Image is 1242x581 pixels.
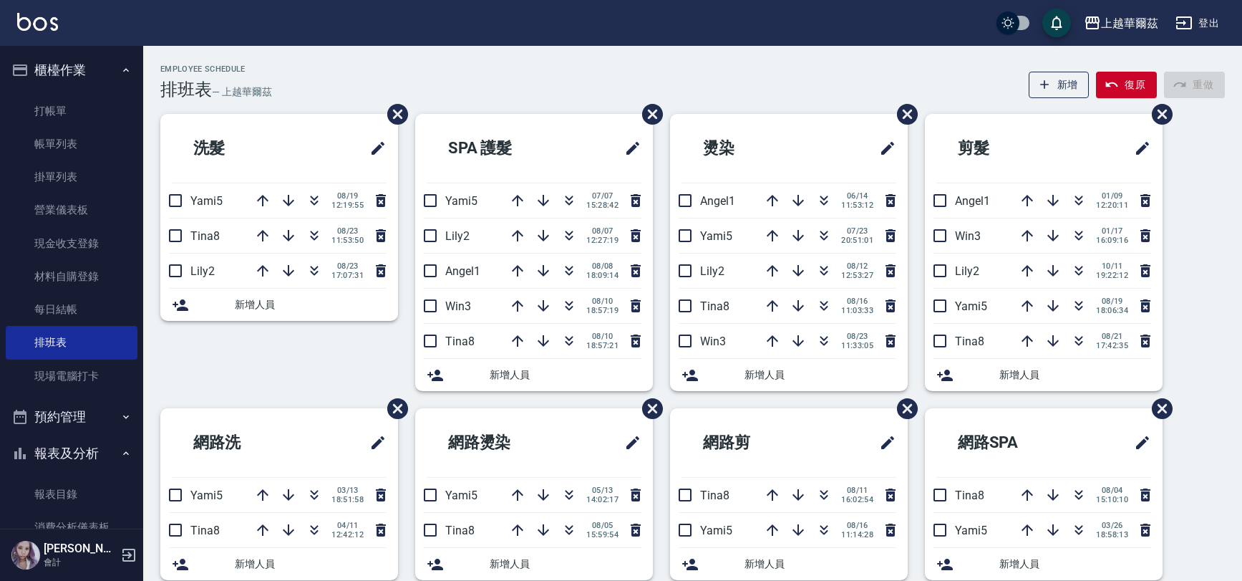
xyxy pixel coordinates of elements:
[445,489,477,502] span: Yami5
[841,486,873,495] span: 08/11
[1078,9,1164,38] button: 上越華爾茲
[377,93,410,135] span: 刪除班表
[744,557,896,572] span: 新增人員
[490,557,641,572] span: 新增人員
[841,226,873,236] span: 07/23
[1096,486,1128,495] span: 08/04
[841,521,873,530] span: 08/16
[586,332,618,341] span: 08/10
[6,360,137,393] a: 現場電腦打卡
[700,299,729,313] span: Tina8
[955,299,987,313] span: Yami5
[1096,201,1128,210] span: 12:20:11
[700,264,724,278] span: Lily2
[936,417,1082,469] h2: 網路SPA
[44,556,117,569] p: 會計
[331,261,364,271] span: 08/23
[841,332,873,341] span: 08/23
[445,335,475,348] span: Tina8
[160,548,398,580] div: 新增人員
[841,306,873,315] span: 11:03:33
[6,293,137,326] a: 每日結帳
[586,530,618,539] span: 15:59:54
[586,495,618,504] span: 14:02:17
[1141,93,1175,135] span: 刪除班表
[955,194,990,208] span: Angel1
[17,13,58,31] img: Logo
[841,236,873,245] span: 20:51:01
[6,326,137,359] a: 排班表
[955,229,981,243] span: Win3
[1096,261,1128,271] span: 10/11
[616,131,641,165] span: 修改班表的標題
[870,426,896,460] span: 修改班表的標題
[160,64,271,74] h2: Employee Schedule
[6,398,137,436] button: 預約管理
[886,93,920,135] span: 刪除班表
[6,128,137,160] a: 帳單列表
[586,341,618,350] span: 18:57:21
[190,264,215,278] span: Lily2
[631,93,665,135] span: 刪除班表
[190,524,220,537] span: Tina8
[415,548,653,580] div: 新增人員
[6,52,137,89] button: 櫃檯作業
[1096,226,1128,236] span: 01/17
[925,548,1163,580] div: 新增人員
[841,341,873,350] span: 11:33:05
[445,264,480,278] span: Angel1
[936,123,1068,174] h2: 剪髮
[700,229,732,243] span: Yami5
[1096,332,1128,341] span: 08/21
[586,201,618,210] span: 15:28:42
[1125,426,1151,460] span: 修改班表的標題
[841,530,873,539] span: 11:14:28
[331,271,364,280] span: 17:07:31
[331,201,364,210] span: 12:19:55
[670,359,908,391] div: 新增人員
[427,417,574,469] h2: 網路燙染
[700,335,726,348] span: Win3
[235,557,387,572] span: 新增人員
[377,388,410,430] span: 刪除班表
[44,542,117,556] h5: [PERSON_NAME]
[1141,388,1175,430] span: 刪除班表
[700,194,735,208] span: Angel1
[11,541,40,570] img: Person
[331,191,364,201] span: 08/19
[586,236,618,245] span: 12:27:19
[427,123,574,174] h2: SPA 護髮
[841,297,873,306] span: 08/16
[445,524,475,537] span: Tina8
[6,227,137,260] a: 現金收支登錄
[700,524,732,537] span: Yami5
[681,417,821,469] h2: 網路剪
[331,530,364,539] span: 12:42:12
[999,557,1151,572] span: 新增人員
[1096,306,1128,315] span: 18:06:34
[6,260,137,293] a: 材料自購登錄
[999,368,1151,383] span: 新增人員
[172,417,311,469] h2: 網路洗
[841,271,873,280] span: 12:53:27
[586,191,618,201] span: 07/07
[955,264,979,278] span: Lily2
[886,388,920,430] span: 刪除班表
[586,297,618,306] span: 08/10
[870,131,896,165] span: 修改班表的標題
[445,194,477,208] span: Yami5
[212,85,272,100] h6: — 上越華爾茲
[6,511,137,544] a: 消費分析儀表板
[6,478,137,511] a: 報表目錄
[190,194,223,208] span: Yami5
[586,261,618,271] span: 08/08
[586,306,618,315] span: 18:57:19
[1096,236,1128,245] span: 16:09:16
[586,226,618,236] span: 08/07
[331,236,364,245] span: 11:53:50
[445,229,470,243] span: Lily2
[235,297,387,312] span: 新增人員
[616,426,641,460] span: 修改班表的標題
[955,524,987,537] span: Yami5
[6,95,137,128] a: 打帳單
